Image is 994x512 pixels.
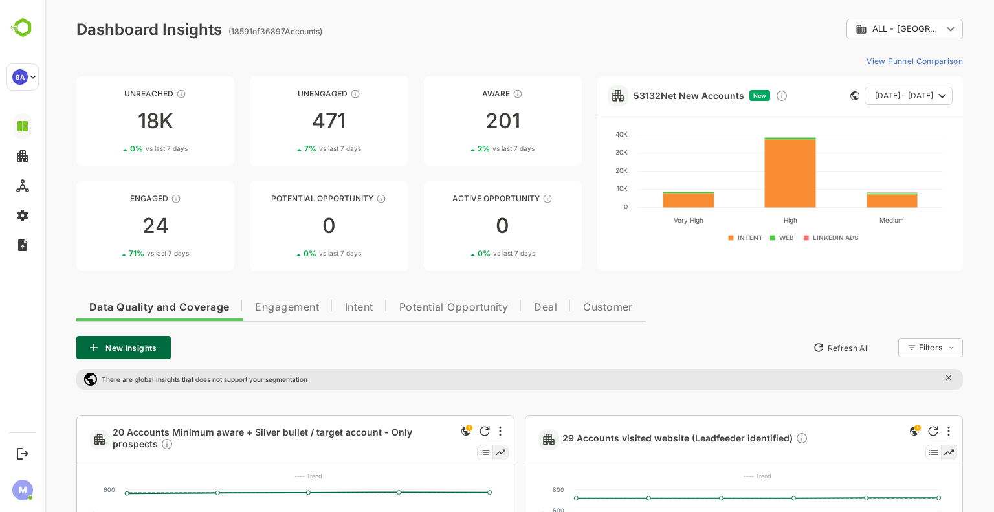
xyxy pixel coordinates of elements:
[126,194,136,204] div: These accounts are warm, further nurturing would qualify them to MQAs
[204,89,362,98] div: Unengaged
[210,302,274,313] span: Engagement
[805,91,814,100] div: This card does not support filter and segments
[379,111,536,131] div: 201
[570,166,582,174] text: 20K
[730,89,743,102] div: Discover new ICP-fit accounts showing engagement — via intent surges, anonymous website visits, L...
[902,426,905,436] div: More
[538,302,588,313] span: Customer
[115,438,128,452] div: Description not present
[183,27,277,36] ag: ( 18591 of 36897 Accounts)
[432,249,490,258] div: 0 %
[67,427,408,452] span: 20 Accounts Minimum aware + Silver bullet / target account - Only prospects
[579,203,582,210] text: 0
[14,445,31,462] button: Logout
[204,216,362,236] div: 0
[571,184,582,192] text: 10K
[379,194,536,203] div: Active Opportunity
[300,302,328,313] span: Intent
[31,76,189,166] a: UnreachedThese accounts have not been engaged with for a defined time period18K0%vs last 7 days
[204,181,362,271] a: Potential OpportunityThese accounts are MQAs and can be passed on to Inside Sales00%vs last 7 days
[31,194,189,203] div: Engaged
[331,194,341,204] div: These accounts are MQAs and can be passed on to Inside Sales
[249,473,277,480] text: ---- Trend
[454,426,456,436] div: More
[738,216,751,225] text: High
[497,194,507,204] div: These accounts have open opportunities which might be at any of the Sales Stages
[31,20,177,39] div: Dashboard Insights
[448,249,490,258] span: vs last 7 days
[489,302,512,313] span: Deal
[517,432,763,447] span: 29 Accounts visited website (Leadfeeder identified)
[432,144,489,153] div: 2 %
[447,144,489,153] span: vs last 7 days
[827,24,897,34] span: ALL - [GEOGRAPHIC_DATA]
[698,473,726,480] text: ---- Trend
[872,336,918,359] div: Filters
[12,480,33,500] div: M
[507,486,519,493] text: 800
[734,234,749,241] text: WEB
[258,249,316,258] div: 0 %
[85,144,142,153] div: 0 %
[830,87,888,104] span: [DATE] - [DATE]
[31,216,189,236] div: 24
[819,87,907,105] button: [DATE] - [DATE]
[810,23,897,35] div: ALL - Spain
[204,76,362,166] a: UnengagedThese accounts have not shown enough engagement and need nurturing4717%vs last 7 days
[56,375,262,383] p: There are global insights that does not support your segmentation
[102,249,144,258] span: vs last 7 days
[434,426,445,436] div: Refresh
[874,342,897,352] div: Filters
[12,69,28,85] div: 9A
[816,50,918,71] button: View Funnel Comparison
[801,17,918,42] div: ALL - [GEOGRAPHIC_DATA]
[883,426,893,436] div: Refresh
[379,89,536,98] div: Aware
[570,148,582,156] text: 30K
[354,302,463,313] span: Potential Opportunity
[31,89,189,98] div: Unreached
[259,144,316,153] div: 7 %
[305,89,315,99] div: These accounts have not shown enough engagement and need nurturing
[6,16,39,40] img: BambooboxLogoMark.f1c84d78b4c51b1a7b5f700c9845e183.svg
[467,89,478,99] div: These accounts have just entered the buying cycle and need further nurturing
[762,337,830,358] button: Refresh All
[628,216,657,225] text: Very High
[274,144,316,153] span: vs last 7 days
[31,111,189,131] div: 18K
[379,216,536,236] div: 0
[517,432,768,447] a: 29 Accounts visited website (Leadfeeder identified)Description not present
[834,216,859,224] text: Medium
[768,234,813,241] text: LINKEDIN ADS
[750,432,763,447] div: Description not present
[44,302,184,313] span: Data Quality and Coverage
[31,336,126,359] button: New Insights
[204,194,362,203] div: Potential Opportunity
[379,76,536,166] a: AwareThese accounts have just entered the buying cycle and need further nurturing2012%vs last 7 days
[861,423,877,441] div: This is a global insight. Segment selection is not applicable for this view
[274,249,316,258] span: vs last 7 days
[413,423,428,441] div: This is a global insight. Segment selection is not applicable for this view
[570,130,582,138] text: 40K
[83,249,144,258] div: 71 %
[58,486,70,493] text: 600
[131,89,141,99] div: These accounts have not been engaged with for a defined time period
[588,90,699,101] a: 53132Net New Accounts
[67,427,413,452] a: 20 Accounts Minimum aware + Silver bullet / target account - Only prospectsDescription not present
[708,92,721,99] span: New
[204,111,362,131] div: 471
[100,144,142,153] span: vs last 7 days
[379,181,536,271] a: Active OpportunityThese accounts have open opportunities which might be at any of the Sales Stage...
[31,181,189,271] a: EngagedThese accounts are warm, further nurturing would qualify them to MQAs2471%vs last 7 days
